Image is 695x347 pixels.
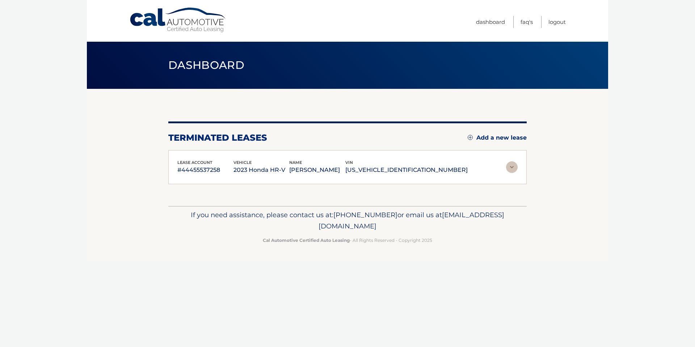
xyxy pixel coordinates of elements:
[345,165,468,175] p: [US_VEHICLE_IDENTIFICATION_NUMBER]
[233,165,290,175] p: 2023 Honda HR-V
[333,211,397,219] span: [PHONE_NUMBER]
[129,7,227,33] a: Cal Automotive
[506,161,518,173] img: accordion-rest.svg
[233,160,252,165] span: vehicle
[521,16,533,28] a: FAQ's
[289,165,345,175] p: [PERSON_NAME]
[168,58,244,72] span: Dashboard
[173,209,522,232] p: If you need assistance, please contact us at: or email us at
[468,134,527,141] a: Add a new lease
[177,165,233,175] p: #44455537258
[548,16,566,28] a: Logout
[177,160,212,165] span: lease account
[168,132,267,143] h2: terminated leases
[476,16,505,28] a: Dashboard
[173,236,522,244] p: - All Rights Reserved - Copyright 2025
[289,160,302,165] span: name
[468,135,473,140] img: add.svg
[263,237,350,243] strong: Cal Automotive Certified Auto Leasing
[345,160,353,165] span: vin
